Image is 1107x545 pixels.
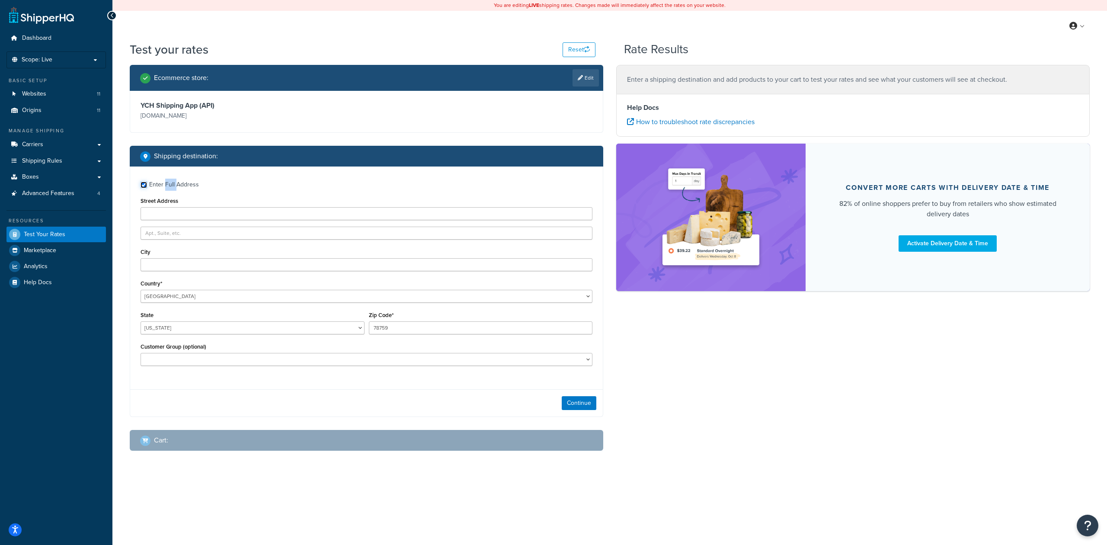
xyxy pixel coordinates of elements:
b: LIVE [529,1,539,9]
span: Help Docs [24,279,52,286]
span: Dashboard [22,35,51,42]
div: Enter Full Address [149,179,199,191]
a: Boxes [6,169,106,185]
button: Reset [563,42,595,57]
input: Enter Full Address [141,182,147,188]
label: Country* [141,280,162,287]
li: Origins [6,103,106,119]
li: Advanced Features [6,186,106,202]
label: City [141,249,150,255]
h1: Test your rates [130,41,208,58]
label: Zip Code* [369,312,394,318]
span: Test Your Rates [24,231,65,238]
div: Manage Shipping [6,127,106,135]
p: Enter a shipping destination and add products to your cart to test your rates and see what your c... [627,74,1079,86]
a: Origins11 [6,103,106,119]
div: Basic Setup [6,77,106,84]
li: Websites [6,86,106,102]
span: 11 [97,107,100,114]
h2: Ecommerce store : [154,74,208,82]
label: State [141,312,154,318]
a: Test Your Rates [6,227,106,242]
span: Marketplace [24,247,56,254]
span: 11 [97,90,100,98]
p: [DOMAIN_NAME] [141,110,365,122]
span: Scope: Live [22,56,52,64]
a: Carriers [6,137,106,153]
a: How to troubleshoot rate discrepancies [627,117,755,127]
div: 82% of online shoppers prefer to buy from retailers who show estimated delivery dates [826,199,1069,219]
span: Websites [22,90,46,98]
img: feature-image-ddt-36eae7f7280da8017bfb280eaccd9c446f90b1fe08728e4019434db127062ab4.png [657,157,765,278]
h2: Cart : [154,436,168,444]
a: Advanced Features4 [6,186,106,202]
a: Help Docs [6,275,106,290]
span: Origins [22,107,42,114]
h2: Rate Results [624,43,688,56]
a: Shipping Rules [6,153,106,169]
span: Shipping Rules [22,157,62,165]
span: 4 [97,190,100,197]
a: Edit [573,69,599,87]
span: Analytics [24,263,48,270]
a: Dashboard [6,30,106,46]
label: Customer Group (optional) [141,343,206,350]
a: Marketplace [6,243,106,258]
button: Open Resource Center [1077,515,1098,536]
span: Carriers [22,141,43,148]
div: Resources [6,217,106,224]
span: Advanced Features [22,190,74,197]
a: Websites11 [6,86,106,102]
a: Analytics [6,259,106,274]
button: Continue [562,396,596,410]
a: Activate Delivery Date & Time [899,235,997,252]
div: Convert more carts with delivery date & time [846,183,1049,192]
label: Street Address [141,198,178,204]
h3: YCH Shipping App (API) [141,101,365,110]
input: Apt., Suite, etc. [141,227,592,240]
span: Boxes [22,173,39,181]
h2: Shipping destination : [154,152,218,160]
h4: Help Docs [627,103,1079,113]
